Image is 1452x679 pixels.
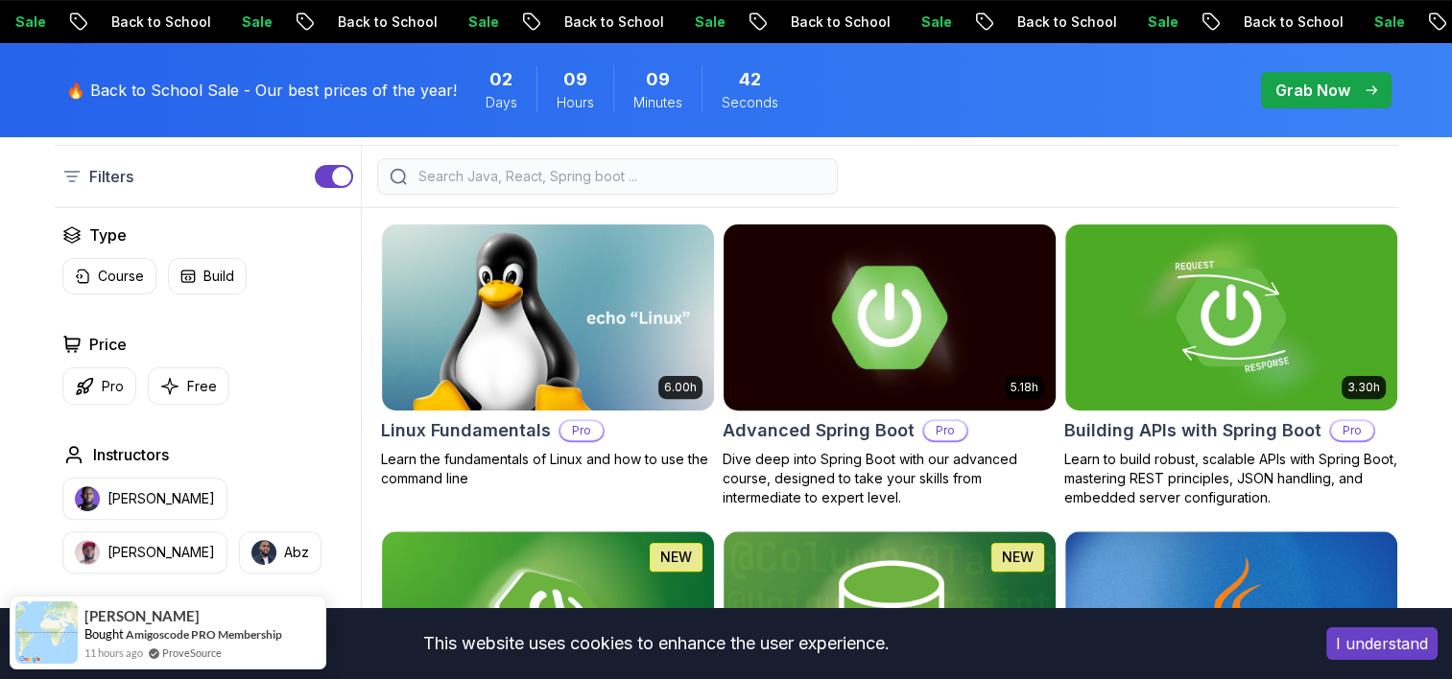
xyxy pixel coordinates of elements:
img: instructor img [251,540,276,565]
button: instructor img[PERSON_NAME] [62,478,227,520]
span: 9 Minutes [646,66,670,93]
h2: Advanced Spring Boot [723,417,915,444]
button: Free [148,367,229,405]
p: NEW [660,548,692,567]
img: instructor img [75,540,100,565]
span: 11 hours ago [84,644,143,661]
p: Back to School [536,12,667,32]
p: Sale [1120,12,1181,32]
button: instructor imgAbz [239,531,321,574]
p: Back to School [310,12,440,32]
p: 5.18h [1011,380,1038,395]
p: Dive deep into Spring Boot with our advanced course, designed to take your skills from intermedia... [723,450,1057,507]
p: Build [203,267,234,286]
span: 9 Hours [563,66,587,93]
p: Sale [1346,12,1408,32]
p: Back to School [83,12,214,32]
span: Hours [557,93,594,112]
p: Course [98,267,144,286]
p: Grab Now [1275,79,1350,102]
p: [PERSON_NAME] [107,543,215,562]
p: 3.30h [1347,380,1380,395]
h2: Price [89,333,127,356]
p: Free [187,377,217,396]
a: Amigoscode PRO Membership [126,627,282,642]
a: Building APIs with Spring Boot card3.30hBuilding APIs with Spring BootProLearn to build robust, s... [1064,223,1398,507]
p: Pro [924,421,966,440]
a: ProveSource [162,644,222,661]
p: Sale [440,12,502,32]
button: Pro [62,367,136,405]
button: Accept cookies [1326,627,1438,660]
h2: Building APIs with Spring Boot [1064,417,1321,444]
input: Search Java, React, Spring boot ... [415,167,825,186]
button: Build [168,258,247,294]
p: Sale [214,12,275,32]
img: Advanced Spring Boot card [715,220,1063,414]
p: Learn to build robust, scalable APIs with Spring Boot, mastering REST principles, JSON handling, ... [1064,450,1398,507]
p: Pro [1331,421,1373,440]
p: Filters [89,165,133,188]
span: Minutes [633,93,682,112]
h2: Linux Fundamentals [381,417,551,444]
p: [PERSON_NAME] [107,489,215,508]
p: Sale [893,12,955,32]
p: Pro [560,421,603,440]
span: Seconds [722,93,778,112]
span: 2 Days [489,66,512,93]
p: Back to School [989,12,1120,32]
p: 🔥 Back to School Sale - Our best prices of the year! [66,79,457,102]
img: Building APIs with Spring Boot card [1065,224,1397,410]
h2: Instructors [93,443,169,466]
span: 42 Seconds [739,66,761,93]
img: instructor img [75,486,100,511]
a: Linux Fundamentals card6.00hLinux FundamentalsProLearn the fundamentals of Linux and how to use t... [381,223,715,488]
p: Sale [667,12,728,32]
p: NEW [1002,548,1034,567]
p: Learn the fundamentals of Linux and how to use the command line [381,450,715,488]
h2: Type [89,223,127,246]
button: Course [62,258,156,294]
span: Days [486,93,517,112]
img: Linux Fundamentals card [382,224,714,410]
a: Advanced Spring Boot card5.18hAdvanced Spring BootProDive deep into Spring Boot with our advanced... [723,223,1057,507]
p: Abz [284,543,309,562]
img: provesource social proof notification image [15,601,78,664]
p: Back to School [763,12,893,32]
span: Bought [84,626,124,642]
p: Back to School [1216,12,1346,32]
p: Pro [102,377,124,396]
div: This website uses cookies to enhance the user experience. [14,622,1297,665]
span: [PERSON_NAME] [84,608,200,624]
p: 6.00h [664,380,697,395]
button: instructor img[PERSON_NAME] [62,531,227,574]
